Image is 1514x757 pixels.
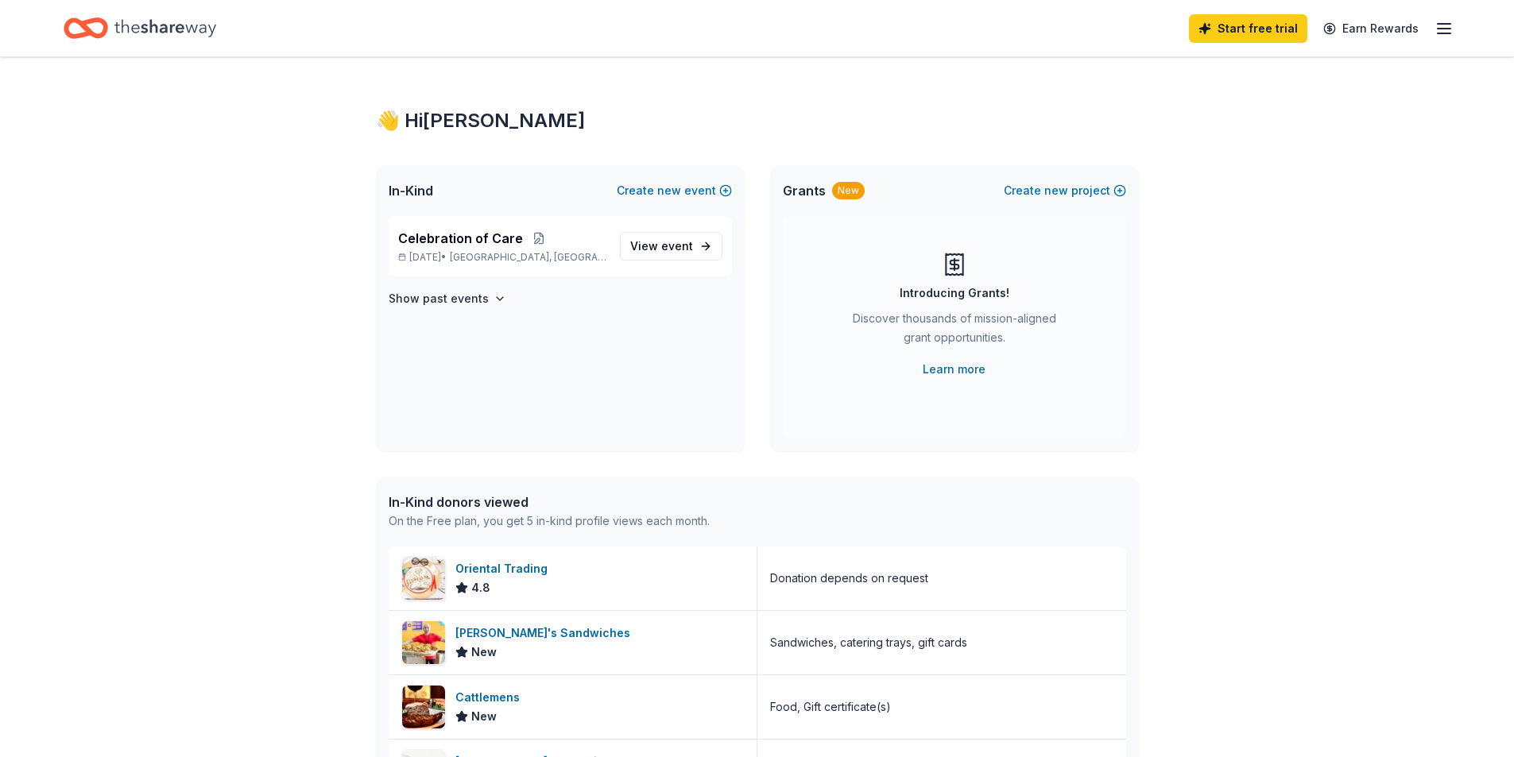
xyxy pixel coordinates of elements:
[455,688,526,707] div: Cattlemens
[923,360,985,379] a: Learn more
[783,181,826,200] span: Grants
[402,557,445,600] img: Image for Oriental Trading
[1044,181,1068,200] span: new
[471,643,497,662] span: New
[402,621,445,664] img: Image for Ike's Sandwiches
[398,229,523,248] span: Celebration of Care
[64,10,216,47] a: Home
[657,181,681,200] span: new
[1189,14,1307,43] a: Start free trial
[389,181,433,200] span: In-Kind
[846,309,1063,353] div: Discover thousands of mission-aligned grant opportunities.
[402,686,445,728] img: Image for Cattlemens
[450,251,606,264] span: [GEOGRAPHIC_DATA], [GEOGRAPHIC_DATA]
[471,707,497,726] span: New
[398,251,607,264] p: [DATE] •
[389,289,489,308] h4: Show past events
[1314,14,1428,43] a: Earn Rewards
[455,624,637,643] div: [PERSON_NAME]'s Sandwiches
[471,578,490,597] span: 4.8
[389,512,710,531] div: On the Free plan, you get 5 in-kind profile views each month.
[389,492,710,512] div: In-Kind donors viewed
[630,237,693,256] span: View
[770,569,928,588] div: Donation depends on request
[661,239,693,253] span: event
[770,633,967,652] div: Sandwiches, catering trays, gift cards
[832,182,865,199] div: New
[1004,181,1126,200] button: Createnewproject
[617,181,732,200] button: Createnewevent
[376,108,1139,133] div: 👋 Hi [PERSON_NAME]
[620,232,722,261] a: View event
[900,284,1009,303] div: Introducing Grants!
[389,289,506,308] button: Show past events
[770,697,891,716] div: Food, Gift certificate(s)
[455,559,554,578] div: Oriental Trading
